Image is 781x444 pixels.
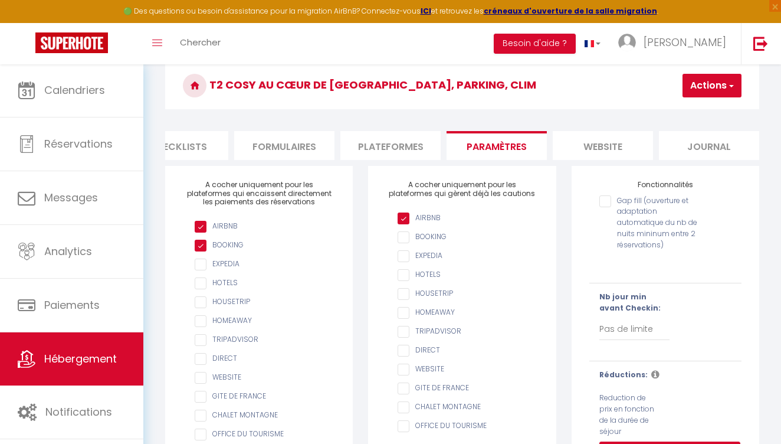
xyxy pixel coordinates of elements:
li: website [553,131,653,160]
li: Checklists [128,131,228,160]
b: Nb jour min avant Checkin: [599,292,661,313]
span: Calendriers [44,83,105,97]
button: Ouvrir le widget de chat LiveChat [9,5,45,40]
img: ... [618,34,636,51]
img: Super Booking [35,32,108,53]
li: Plateformes [340,131,441,160]
h4: Fonctionnalités [589,181,741,189]
span: Notifications [45,404,112,419]
span: Analytics [44,244,92,259]
b: Réductions: [599,370,648,380]
span: Messages [44,190,98,205]
li: Formulaires [234,131,334,160]
button: Besoin d'aide ? [494,34,576,54]
li: Paramètres [447,131,547,160]
li: Journal [659,131,759,160]
a: Chercher [171,23,229,64]
a: ICI [421,6,431,16]
h3: T2 cosy au cœur de [GEOGRAPHIC_DATA], parking, clim [165,62,759,109]
span: Chercher [180,36,221,48]
a: ... [PERSON_NAME] [609,23,741,64]
label: Reduction de prix en fonction de la durée de séjour [599,393,657,437]
button: Actions [682,74,741,97]
img: logout [753,36,768,51]
h4: A cocher uniquement pour les plateformes qui gèrent déjà les cautions [386,181,538,198]
label: Gap fill (ouverture et adaptation automatique du nb de nuits mininum entre 2 réservations) [611,195,705,251]
h4: A cocher uniquement pour les plateformes qui encaissent directement les paiements des réservations [183,181,335,206]
span: Paiements [44,298,100,312]
a: créneaux d'ouverture de la salle migration [484,6,657,16]
span: [PERSON_NAME] [644,35,726,50]
span: Réservations [44,136,113,151]
span: Hébergement [44,351,117,366]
